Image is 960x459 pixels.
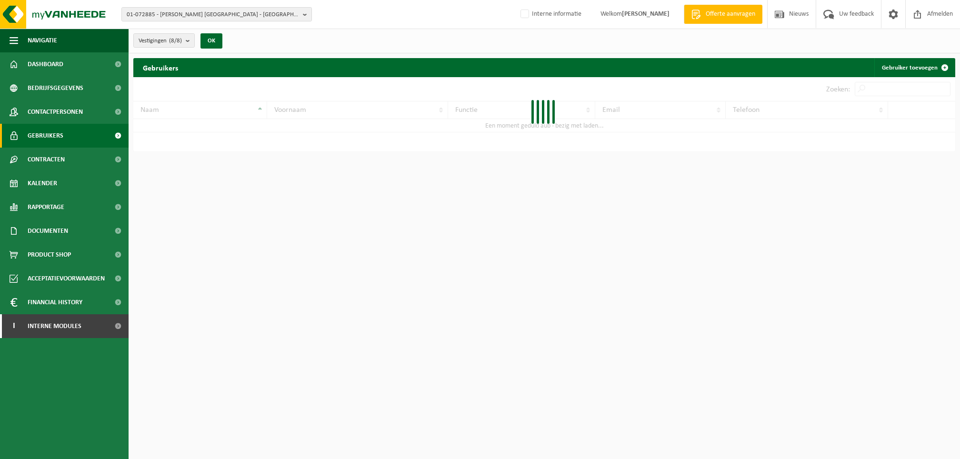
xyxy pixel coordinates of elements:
[703,10,758,19] span: Offerte aanvragen
[121,7,312,21] button: 01-072885 - [PERSON_NAME] [GEOGRAPHIC_DATA] - [GEOGRAPHIC_DATA]
[28,314,81,338] span: Interne modules
[127,8,299,22] span: 01-072885 - [PERSON_NAME] [GEOGRAPHIC_DATA] - [GEOGRAPHIC_DATA]
[28,267,105,290] span: Acceptatievoorwaarden
[28,171,57,195] span: Kalender
[28,52,63,76] span: Dashboard
[28,290,82,314] span: Financial History
[874,58,954,77] a: Gebruiker toevoegen
[10,314,18,338] span: I
[28,148,65,171] span: Contracten
[684,5,762,24] a: Offerte aanvragen
[133,58,188,77] h2: Gebruikers
[28,76,83,100] span: Bedrijfsgegevens
[28,243,71,267] span: Product Shop
[28,195,64,219] span: Rapportage
[133,33,195,48] button: Vestigingen(8/8)
[28,124,63,148] span: Gebruikers
[622,10,670,18] strong: [PERSON_NAME]
[169,38,182,44] count: (8/8)
[519,7,581,21] label: Interne informatie
[28,100,83,124] span: Contactpersonen
[28,29,57,52] span: Navigatie
[139,34,182,48] span: Vestigingen
[28,219,68,243] span: Documenten
[200,33,222,49] button: OK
